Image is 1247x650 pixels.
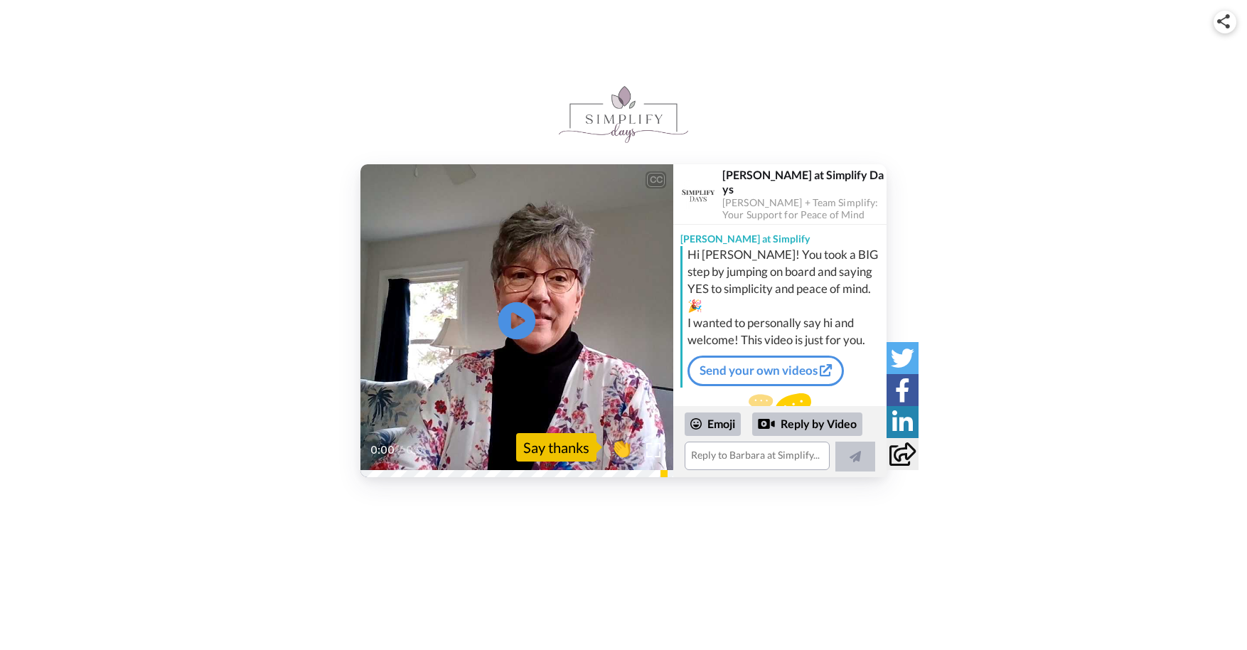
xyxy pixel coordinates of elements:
img: Profile Image [681,177,715,211]
span: 0:51 [406,442,431,459]
img: logo [559,86,688,143]
span: 👏 [604,436,639,459]
div: [PERSON_NAME] at Simplify Days [722,168,886,195]
div: Hi [PERSON_NAME]! You took a BIG step by jumping on board and saying YES to simplicity and peace ... [687,246,883,348]
img: ic_share.svg [1217,14,1230,28]
div: Reply by Video [758,415,775,432]
div: [PERSON_NAME] + Team Simplify: Your Support for Peace of Mind [722,197,886,221]
div: CC [647,173,665,187]
div: Say thanks [516,433,596,462]
div: Send [PERSON_NAME] at Simplify a reply. [673,393,887,445]
span: 0:00 [370,442,395,459]
img: Full screen [646,443,660,457]
div: Emoji [685,412,741,435]
div: Reply by Video [752,412,862,437]
img: message.svg [749,393,811,422]
span: / [398,442,403,459]
button: 👏 [604,431,639,463]
div: [PERSON_NAME] at Simplify [673,225,887,246]
a: Send your own videos [687,356,844,385]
